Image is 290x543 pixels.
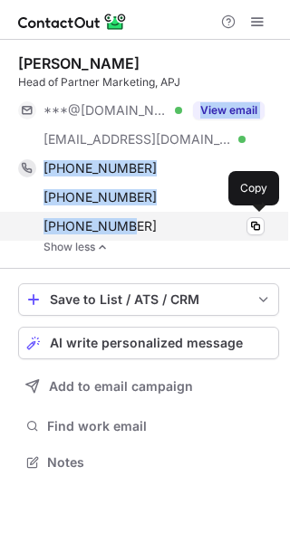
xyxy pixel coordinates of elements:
button: AI write personalized message [18,327,279,359]
span: [EMAIL_ADDRESS][DOMAIN_NAME] [43,131,232,148]
span: [PHONE_NUMBER] [43,160,157,176]
span: Add to email campaign [49,379,193,394]
div: [PERSON_NAME] [18,54,140,72]
span: [PHONE_NUMBER] [43,189,157,205]
span: Find work email [47,418,272,434]
div: Save to List / ATS / CRM [50,292,247,307]
button: Reveal Button [193,101,265,119]
button: Notes [18,450,279,475]
img: ContactOut v5.3.10 [18,11,127,33]
button: save-profile-one-click [18,283,279,316]
button: Find work email [18,414,279,439]
button: Add to email campaign [18,370,279,403]
span: [PHONE_NUMBER] [43,218,157,234]
img: - [97,241,108,253]
span: AI write personalized message [50,336,243,350]
span: ***@[DOMAIN_NAME] [43,102,169,119]
a: Show less [43,241,279,253]
span: Notes [47,454,272,471]
div: Head of Partner Marketing, APJ [18,74,279,90]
